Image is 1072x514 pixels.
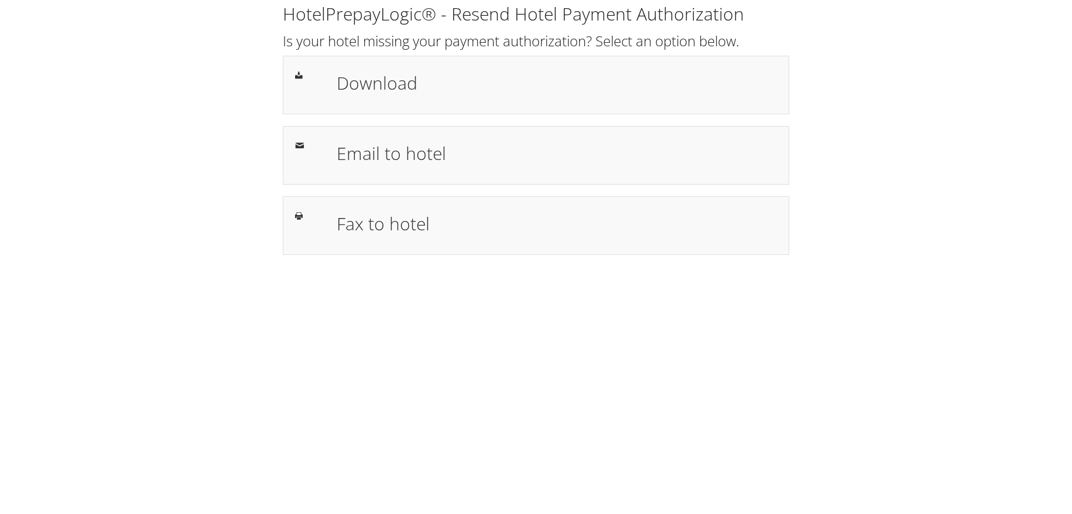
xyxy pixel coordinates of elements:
[337,140,777,166] h1: Email to hotel
[283,31,790,51] h2: Is your hotel missing your payment authorization? Select an option below.
[283,56,790,114] a: Download
[283,2,790,26] h1: HotelPrepayLogic® - Resend Hotel Payment Authorization
[283,126,790,185] a: Email to hotel
[337,70,777,96] h1: Download
[283,196,790,255] a: Fax to hotel
[337,210,777,237] h1: Fax to hotel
